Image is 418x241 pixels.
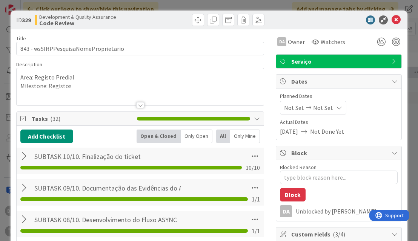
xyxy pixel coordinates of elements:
[291,57,388,66] span: Serviço
[284,103,304,112] span: Not Set
[216,130,230,143] div: All
[280,188,306,201] button: Block
[291,148,388,157] span: Block
[16,15,31,24] span: ID
[39,14,116,20] span: Development & Quality Assurance
[39,20,116,26] b: Code Review
[252,226,260,235] span: 1 / 1
[280,92,398,100] span: Planned Dates
[252,195,260,204] span: 1 / 1
[32,181,184,195] input: Add Checklist...
[313,103,333,112] span: Not Set
[32,213,184,226] input: Add Checklist...
[32,114,134,123] span: Tasks
[288,37,305,46] span: Owner
[291,77,388,86] span: Dates
[280,164,317,171] label: Blocked Reason
[280,205,292,217] div: DA
[230,130,260,143] div: Only Mine
[50,115,60,122] span: ( 32 )
[321,37,345,46] span: Watchers
[333,230,345,238] span: ( 3/4 )
[277,37,286,46] div: DA
[20,82,260,90] p: Milestone: Registos
[16,42,264,55] input: type card name here...
[280,118,398,126] span: Actual Dates
[280,127,298,136] span: [DATE]
[20,73,260,82] p: Area: Registo Predial
[16,35,26,42] label: Title
[310,127,344,136] span: Not Done Yet
[20,130,73,143] button: Add Checklist
[22,16,31,24] b: 329
[32,149,184,163] input: Add Checklist...
[137,130,181,143] div: Open & Closed
[16,61,42,68] span: Description
[246,163,260,172] span: 10 / 10
[181,130,212,143] div: Only Open
[296,208,398,215] div: Unblocked by [PERSON_NAME]
[291,230,388,239] span: Custom Fields
[16,1,34,10] span: Support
